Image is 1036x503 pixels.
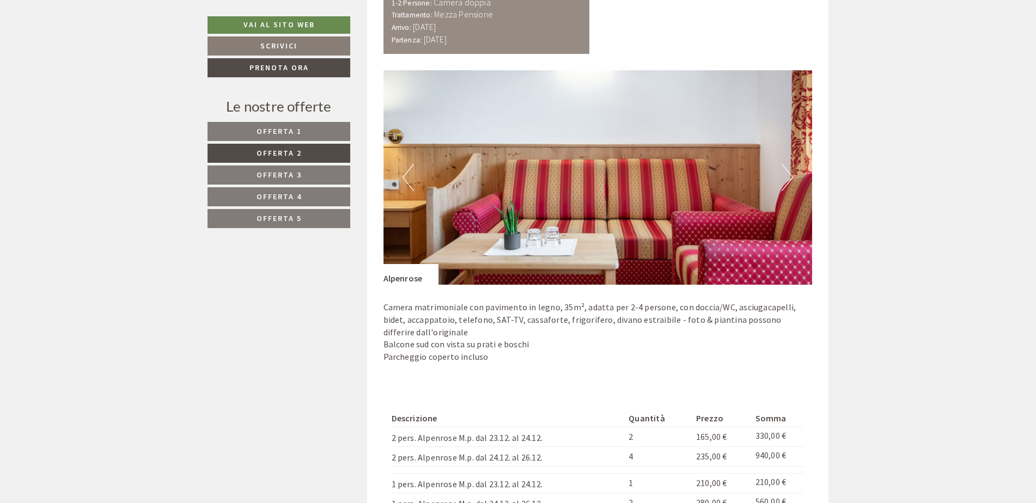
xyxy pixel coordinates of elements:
span: Offerta 3 [257,170,302,180]
span: 210,00 € [696,477,727,488]
small: Trattamento: [392,10,432,20]
th: Descrizione [392,410,625,427]
b: Mezza Pensione [434,9,493,20]
th: Somma [751,410,804,427]
span: Offerta 1 [257,126,302,136]
a: Scrivici [208,36,350,56]
span: Offerta 4 [257,192,302,201]
td: 1 pers. Alpenrose M.p. dal 23.12. al 24.12. [392,473,625,493]
b: [DATE] [424,34,447,45]
a: Prenota ora [208,58,350,77]
th: Prezzo [692,410,751,427]
td: 1 [624,473,692,493]
td: 2 pers. Alpenrose M.p. dal 23.12. al 24.12. [392,427,625,447]
td: 210,00 € [751,473,804,493]
span: 235,00 € [696,451,727,462]
div: Le nostre offerte [208,96,350,116]
b: [DATE] [413,21,436,32]
div: Lei [265,32,412,41]
span: Offerta 5 [257,213,302,223]
div: giovedì [192,9,237,27]
div: Alpenrose [383,264,439,285]
small: Partenza: [392,35,422,45]
a: Vai al sito web [208,16,350,34]
td: 330,00 € [751,427,804,447]
small: Arrivo: [392,23,411,32]
span: Offerta 2 [257,148,302,158]
td: 2 [624,427,692,447]
button: Previous [403,164,414,191]
td: 940,00 € [751,446,804,466]
img: image [383,70,813,285]
td: 4 [624,446,692,466]
span: 165,00 € [696,431,727,442]
div: Buon giorno, come possiamo aiutarla? [259,30,421,63]
button: Invia [374,287,429,306]
th: Quantità [624,410,692,427]
td: 2 pers. Alpenrose M.p. dal 24.12. al 26.12. [392,446,625,466]
button: Next [782,164,793,191]
p: Camera matrimoniale con pavimento in legno, 35m², adatta per 2-4 persone, con doccia/WC, asciugac... [383,301,813,363]
small: 14:58 [265,53,412,61]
